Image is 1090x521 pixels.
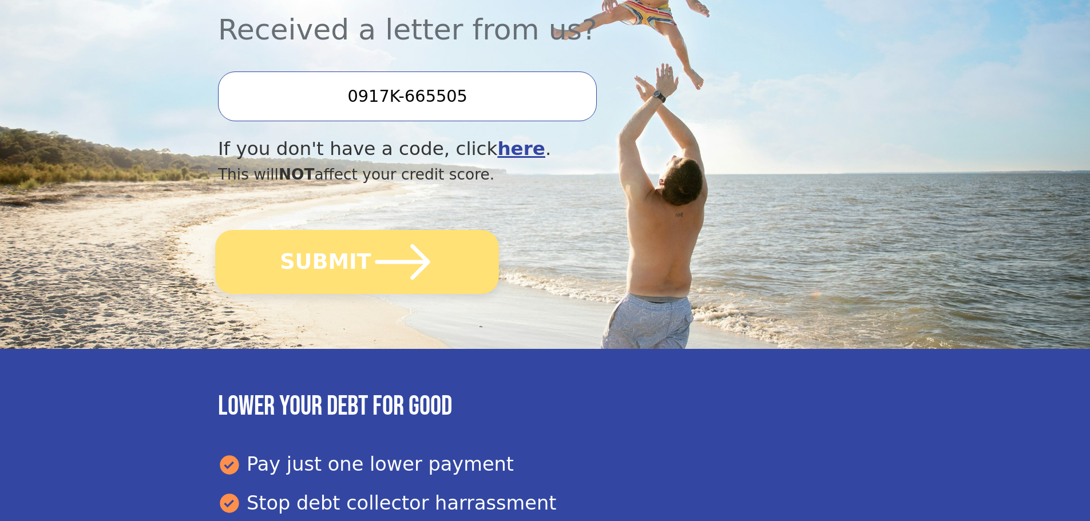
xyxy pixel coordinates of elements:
div: If you don't have a code, click . [218,135,774,163]
div: This will affect your credit score. [218,163,774,186]
a: here [497,138,545,160]
div: Stop debt collector harrassment [218,489,872,518]
input: Enter your Offer Code: [218,71,597,121]
div: Pay just one lower payment [218,450,872,479]
h3: Lower your debt for good [218,390,872,423]
button: SUBMIT [215,230,499,294]
span: NOT [279,165,315,183]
